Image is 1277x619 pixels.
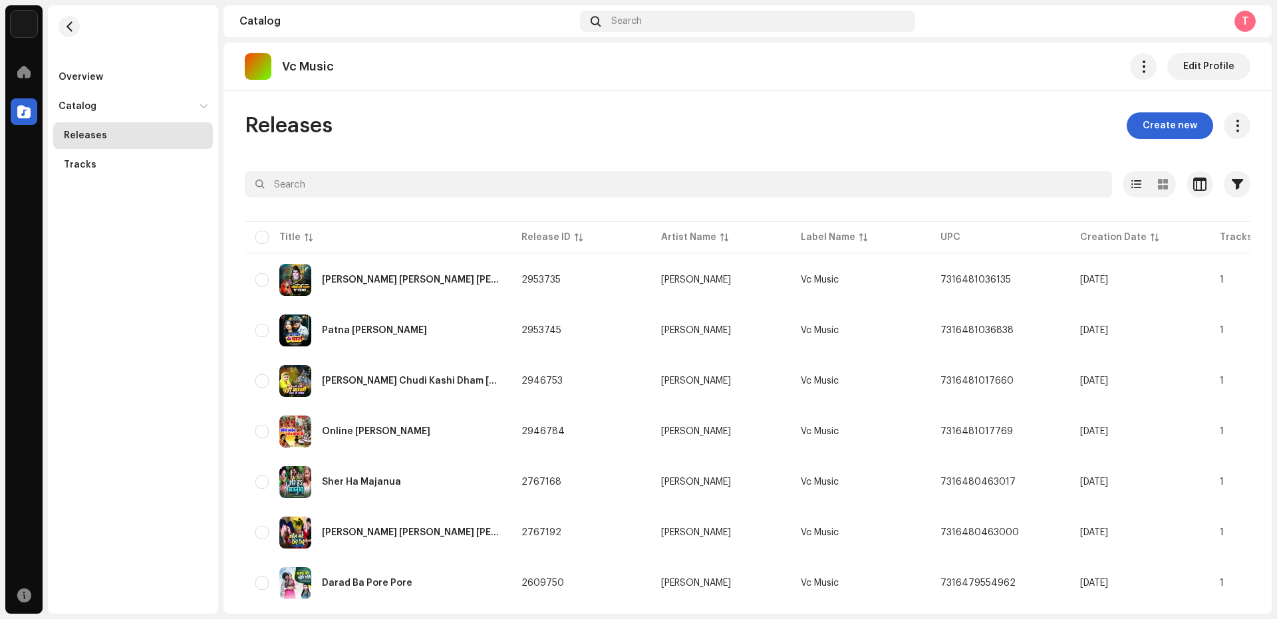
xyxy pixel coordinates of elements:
div: [PERSON_NAME] [661,326,731,335]
span: 7316481036135 [940,275,1011,285]
span: 7316481036838 [940,326,1014,335]
img: 86d3f1bb-a763-4dc2-be38-77276471eb1d [279,567,311,599]
span: Search [611,16,642,27]
span: Vc Music [801,275,839,285]
re-m-nav-dropdown: Catalog [53,93,213,178]
div: Darad Ba Pore Pore [322,578,412,588]
img: 64412934-7763-493f-b62d-9744f2269839 [279,416,311,447]
input: Search [245,171,1112,197]
button: Create new [1127,112,1213,139]
span: 2953735 [521,275,561,285]
span: Edit Profile [1183,53,1234,80]
span: Vc Music [801,427,839,436]
div: T [1234,11,1256,32]
span: 2946784 [521,427,565,436]
span: Apr 18, 2025 [1080,477,1108,487]
span: 2767192 [521,528,561,537]
span: 7316479554962 [940,578,1016,588]
img: de0d2825-999c-4937-b35a-9adca56ee094 [11,11,37,37]
button: Edit Profile [1167,53,1250,80]
span: Jul 19, 2025 [1080,275,1108,285]
div: Online Darshan Baba Ke [322,427,430,436]
div: Overview [59,72,103,82]
div: [PERSON_NAME] [661,578,731,588]
img: 15598cbf-c5ad-4c02-992e-b9a2f9baa12d [279,365,311,397]
span: Jan 7, 2025 [1080,578,1108,588]
re-m-nav-item: Releases [53,122,213,149]
span: Varsha Verma [661,427,780,436]
div: Catalog [59,101,96,112]
div: Title [279,231,301,244]
div: Release ID [521,231,571,244]
div: Bhail Bate Gire Gire [322,528,500,537]
span: Jul 15, 2025 [1080,427,1108,436]
div: Sher Ha Majanua [322,477,401,487]
span: Vc Music [801,578,839,588]
span: 7316481017660 [940,376,1014,386]
span: Suraj Rangrasiya [661,528,780,537]
div: [PERSON_NAME] [661,275,731,285]
span: 2953745 [521,326,561,335]
div: Patna Ke Paro [322,326,427,335]
img: 9ff64c5a-073e-46af-bfb7-41074cd7e549 [279,517,311,549]
span: Chulbuli Raj [661,376,780,386]
span: 7316480463000 [940,528,1019,537]
div: Artist Name [661,231,716,244]
div: [PERSON_NAME] [661,376,731,386]
div: Tracks [64,160,96,170]
div: Darshan Kare Chala Gobarahi Dham A Raja [322,275,500,285]
span: Chulbuli Raj [661,275,780,285]
img: a4b3b85c-74b9-43c9-8ff3-20a60d5559a1 [279,314,311,346]
span: 2609750 [521,578,564,588]
span: Apr 18, 2025 [1080,528,1108,537]
div: [PERSON_NAME] [661,477,731,487]
re-m-nav-item: Tracks [53,152,213,178]
span: Vc Music [801,528,839,537]
span: Amit Lal Yadav [661,326,780,335]
img: 34e5d33c-080b-44ca-a323-1894bc6dc78d [279,466,311,498]
div: Hari Hari Chudi Kashi Dham Se Laih [322,376,500,386]
span: Jul 15, 2025 [1080,376,1108,386]
div: Label Name [801,231,855,244]
p: Vc Music [282,60,334,74]
re-m-nav-item: Overview [53,64,213,90]
span: 7316480463017 [940,477,1016,487]
span: 7316481017769 [940,427,1013,436]
span: Jul 19, 2025 [1080,326,1108,335]
span: Tej Bahadur [661,477,780,487]
span: 2767168 [521,477,561,487]
span: Vc Music [801,326,839,335]
div: [PERSON_NAME] [661,427,731,436]
div: Catalog [239,16,575,27]
div: Creation Date [1080,231,1147,244]
span: Releases [245,112,333,139]
div: Releases [64,130,107,141]
img: e2f4c62d-9f5f-4980-aa01-2a925adf5107 [279,264,311,296]
span: Vc Music [801,477,839,487]
span: Vc Music [801,376,839,386]
span: 2946753 [521,376,563,386]
span: Chulbuli Raj [661,578,780,588]
div: [PERSON_NAME] [661,528,731,537]
span: Create new [1143,112,1197,139]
